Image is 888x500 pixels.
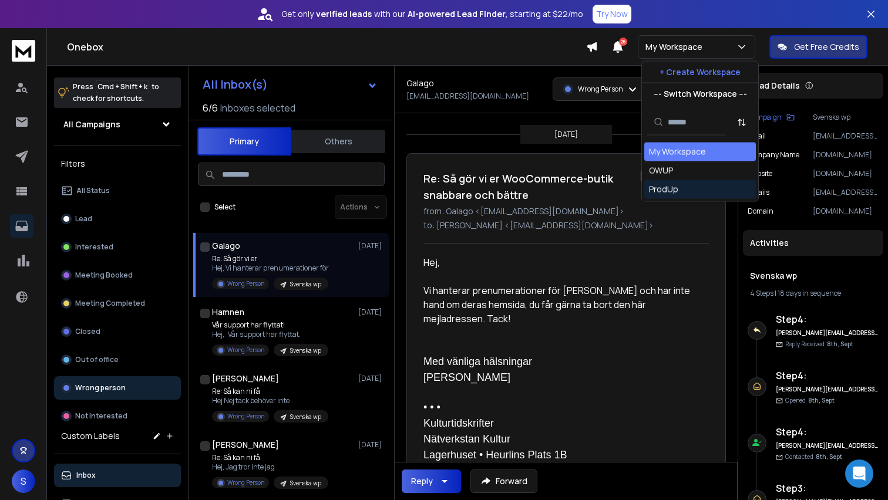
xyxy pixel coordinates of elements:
p: [DOMAIN_NAME] [813,150,879,160]
span: Kulturtidskrifter [423,417,494,429]
p: [DOMAIN_NAME] [813,169,879,178]
p: Svenska wp [290,280,321,289]
div: Open Intercom Messenger [845,460,873,488]
p: Wrong Person [227,478,264,487]
h3: Filters [54,156,181,172]
button: Others [291,129,385,154]
button: Meeting Completed [54,292,181,315]
h6: [PERSON_NAME][EMAIL_ADDRESS][DOMAIN_NAME] [776,441,879,450]
p: Try Now [596,8,628,20]
label: Select [214,202,236,212]
button: Campaign [748,113,795,122]
p: Company Name [748,150,799,160]
h6: [PERSON_NAME][EMAIL_ADDRESS][DOMAIN_NAME] [776,329,879,337]
p: [DATE] [358,308,385,317]
span: [PERSON_NAME] [423,371,510,383]
h1: Galago [406,77,434,89]
h1: Svenska wp [750,270,876,282]
p: Wrong Person [227,279,264,288]
p: Hej, Jag tror inte jag [212,462,328,472]
h1: Re: Så gör vi er WooCommerce-butik snabbare och bättre [423,170,633,203]
button: Reply [402,469,461,493]
h6: Step 4 : [776,369,879,383]
p: Vår support har flyttat! [212,320,328,330]
p: Svenska wp [813,113,879,122]
p: Out of office [75,355,119,364]
div: ProdUp [649,184,678,195]
div: OWUP [649,165,673,177]
p: [DATE] [554,130,578,139]
button: Lead [54,207,181,231]
p: to: [PERSON_NAME] <[EMAIL_ADDRESS][DOMAIN_NAME]> [423,219,709,231]
p: [EMAIL_ADDRESS][DOMAIN_NAME] [813,131,879,141]
p: [DOMAIN_NAME] [813,207,879,216]
p: Campaign [748,113,782,122]
button: Not Interested [54,404,181,428]
button: Sort by Sort A-Z [730,110,754,134]
span: • • • [423,401,440,413]
button: S [12,469,35,493]
p: Lead [75,214,92,224]
button: Get Free Credits [769,35,867,59]
p: Opened [785,396,835,405]
p: My Workspace [645,41,707,53]
h6: Step 4 : [776,425,879,439]
h1: Hamnen [212,306,244,318]
div: Activities [743,230,883,256]
button: Closed [54,320,181,343]
div: My Workspace [649,146,706,158]
button: Forward [470,469,537,493]
span: 8th, Sept [808,396,835,404]
h6: Step 4 : [776,312,879,326]
span: Lagerhuset • Heurlins Plats 1B [423,449,567,461]
h1: Onebox [67,40,586,54]
p: Svenska wp [290,479,321,488]
p: --- Switch Workspace --- [654,88,747,100]
button: Try Now [593,5,631,23]
span: 8th, Sept [827,340,853,348]
p: Website [748,169,772,178]
span: Med vänliga hälsningar [423,356,532,367]
h1: All Campaigns [63,119,120,130]
p: Meeting Completed [75,299,145,308]
p: Wrong Person [227,346,264,354]
div: Vi hanterar prenumerationer för [PERSON_NAME] och har inte hand om deras hemsida, du får gärna ta... [423,283,699,326]
p: Wrong Person [578,85,623,94]
p: [DATE] [358,241,385,251]
p: from: Galago <[EMAIL_ADDRESS][DOMAIN_NAME]> [423,205,709,217]
p: Closed [75,327,100,336]
p: All Status [76,186,110,195]
h1: Galago [212,240,240,252]
p: Re: Så kan ni få [212,387,328,396]
button: All Status [54,179,181,202]
p: [EMAIL_ADDRESS][DOMAIN_NAME] [813,188,879,197]
span: Cmd + Shift + k [96,80,149,93]
p: Interested [75,242,113,252]
p: Contacted [785,452,842,461]
button: Meeting Booked [54,263,181,287]
button: All Inbox(s) [193,73,387,96]
p: Press to check for shortcuts. [73,81,159,104]
span: 18 days in sequence [778,288,841,298]
button: Wrong person [54,376,181,400]
h1: All Inbox(s) [203,79,268,90]
span: 26 [619,38,627,46]
button: Out of office [54,348,181,371]
button: + Create Workspace [642,62,758,83]
p: Get Free Credits [794,41,859,53]
p: Lead Details [750,80,800,92]
p: Hej, Vi hanterar prenumerationer för [212,263,329,273]
p: Meeting Booked [75,271,133,280]
h6: Step 3 : [776,481,879,495]
h3: Custom Labels [61,430,120,442]
p: Wrong person [75,383,126,393]
p: domain [748,207,773,216]
button: Inbox [54,464,181,487]
p: Re: Så kan ni få [212,453,328,462]
h3: Inboxes selected [220,101,295,115]
button: Interested [54,235,181,259]
p: [EMAIL_ADDRESS][DOMAIN_NAME] [406,92,529,101]
h6: [PERSON_NAME][EMAIL_ADDRESS][DOMAIN_NAME] [776,385,879,394]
